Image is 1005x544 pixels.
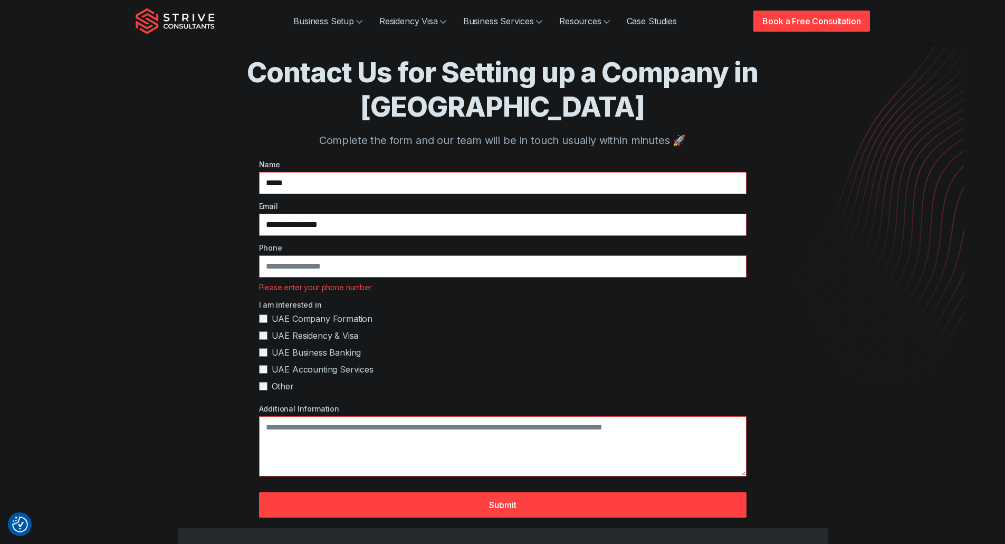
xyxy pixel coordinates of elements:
[455,11,551,32] a: Business Services
[259,348,267,357] input: UAE Business Banking
[285,11,371,32] a: Business Setup
[272,346,361,359] span: UAE Business Banking
[259,299,746,310] label: I am interested in
[272,312,373,325] span: UAE Company Formation
[259,242,746,253] label: Phone
[12,517,28,532] button: Consent Preferences
[259,382,267,390] input: Other
[136,8,215,34] img: Strive Consultants
[178,55,828,124] h1: Contact Us for Setting up a Company in [GEOGRAPHIC_DATA]
[259,159,746,170] label: Name
[259,403,746,414] label: Additional Information
[259,365,267,374] input: UAE Accounting Services
[753,11,869,32] a: Book a Free Consultation
[272,363,374,376] span: UAE Accounting Services
[178,132,828,148] p: Complete the form and our team will be in touch usually within minutes 🚀
[272,329,359,342] span: UAE Residency & Visa
[551,11,618,32] a: Resources
[259,331,267,340] input: UAE Residency & Visa
[259,201,746,212] label: Email
[259,314,267,323] input: UAE Company Formation
[371,11,455,32] a: Residency Visa
[618,11,685,32] a: Case Studies
[259,282,746,293] div: Please enter your phone number
[272,380,294,393] span: Other
[12,517,28,532] img: Revisit consent button
[259,492,746,518] button: Submit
